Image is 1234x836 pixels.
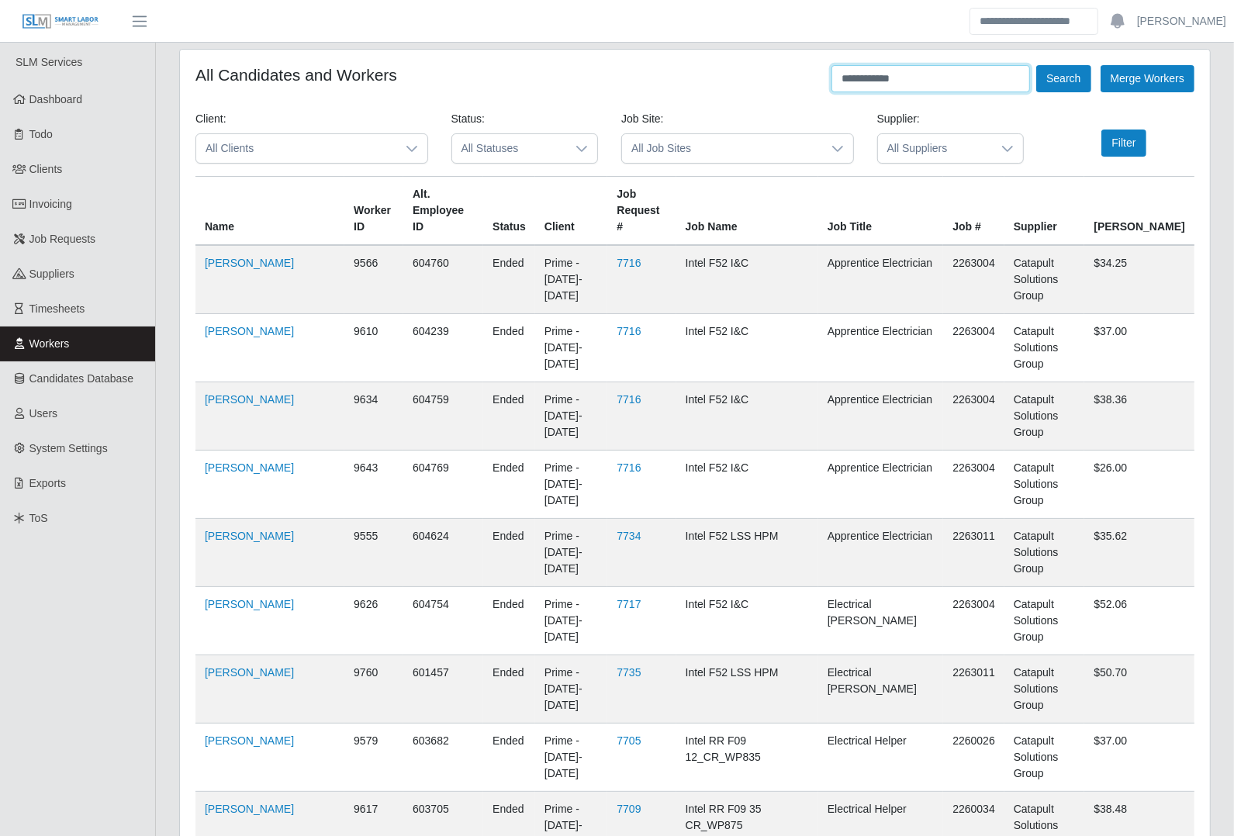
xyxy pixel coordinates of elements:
[617,325,641,337] a: 7716
[403,382,483,451] td: 604759
[943,245,1004,314] td: 2263004
[344,245,403,314] td: 9566
[195,111,226,127] label: Client:
[943,177,1004,246] th: Job #
[205,461,294,474] a: [PERSON_NAME]
[676,245,818,314] td: Intel F52 I&C
[1004,519,1085,587] td: Catapult Solutions Group
[607,177,676,246] th: Job Request #
[617,734,641,747] a: 7705
[535,382,607,451] td: Prime - [DATE]-[DATE]
[818,587,943,655] td: Electrical [PERSON_NAME]
[676,451,818,519] td: Intel F52 I&C
[29,407,58,420] span: Users
[29,337,70,350] span: Workers
[818,245,943,314] td: Apprentice Electrician
[451,111,486,127] label: Status:
[483,382,535,451] td: ended
[344,519,403,587] td: 9555
[344,587,403,655] td: 9626
[676,177,818,246] th: Job Name
[1101,65,1194,92] button: Merge Workers
[29,163,63,175] span: Clients
[1137,13,1226,29] a: [PERSON_NAME]
[205,325,294,337] a: [PERSON_NAME]
[535,245,607,314] td: Prime - [DATE]-[DATE]
[29,477,66,489] span: Exports
[818,724,943,792] td: Electrical Helper
[205,530,294,542] a: [PERSON_NAME]
[195,177,344,246] th: Name
[943,382,1004,451] td: 2263004
[483,655,535,724] td: ended
[483,177,535,246] th: Status
[195,65,397,85] h4: All Candidates and Workers
[344,655,403,724] td: 9760
[535,724,607,792] td: Prime - [DATE]-[DATE]
[205,803,294,815] a: [PERSON_NAME]
[1004,587,1085,655] td: Catapult Solutions Group
[943,655,1004,724] td: 2263011
[535,177,607,246] th: Client
[617,530,641,542] a: 7734
[29,302,85,315] span: Timesheets
[818,451,943,519] td: Apprentice Electrician
[1004,655,1085,724] td: Catapult Solutions Group
[1004,177,1085,246] th: Supplier
[676,314,818,382] td: Intel F52 I&C
[1004,245,1085,314] td: Catapult Solutions Group
[483,724,535,792] td: ended
[818,519,943,587] td: Apprentice Electrician
[29,442,108,454] span: System Settings
[483,314,535,382] td: ended
[1004,724,1085,792] td: Catapult Solutions Group
[676,519,818,587] td: Intel F52 LSS HPM
[205,666,294,679] a: [PERSON_NAME]
[943,519,1004,587] td: 2263011
[1084,177,1194,246] th: [PERSON_NAME]
[403,724,483,792] td: 603682
[943,314,1004,382] td: 2263004
[617,257,641,269] a: 7716
[205,598,294,610] a: [PERSON_NAME]
[344,314,403,382] td: 9610
[29,198,72,210] span: Invoicing
[1084,519,1194,587] td: $35.62
[617,598,641,610] a: 7717
[403,245,483,314] td: 604760
[16,56,82,68] span: SLM Services
[1101,130,1146,157] button: Filter
[344,451,403,519] td: 9643
[943,724,1004,792] td: 2260026
[403,177,483,246] th: Alt. Employee ID
[344,382,403,451] td: 9634
[403,451,483,519] td: 604769
[676,587,818,655] td: Intel F52 I&C
[1036,65,1091,92] button: Search
[205,734,294,747] a: [PERSON_NAME]
[1084,655,1194,724] td: $50.70
[878,134,993,163] span: All Suppliers
[818,655,943,724] td: Electrical [PERSON_NAME]
[29,512,48,524] span: ToS
[403,314,483,382] td: 604239
[535,451,607,519] td: Prime - [DATE]-[DATE]
[535,655,607,724] td: Prime - [DATE]-[DATE]
[483,587,535,655] td: ended
[344,724,403,792] td: 9579
[29,93,83,105] span: Dashboard
[535,587,607,655] td: Prime - [DATE]-[DATE]
[403,519,483,587] td: 604624
[196,134,396,163] span: All Clients
[1084,587,1194,655] td: $52.06
[1004,314,1085,382] td: Catapult Solutions Group
[621,111,663,127] label: Job Site:
[22,13,99,30] img: SLM Logo
[1084,314,1194,382] td: $37.00
[1084,382,1194,451] td: $38.36
[403,587,483,655] td: 604754
[676,655,818,724] td: Intel F52 LSS HPM
[535,314,607,382] td: Prime - [DATE]-[DATE]
[483,245,535,314] td: ended
[617,393,641,406] a: 7716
